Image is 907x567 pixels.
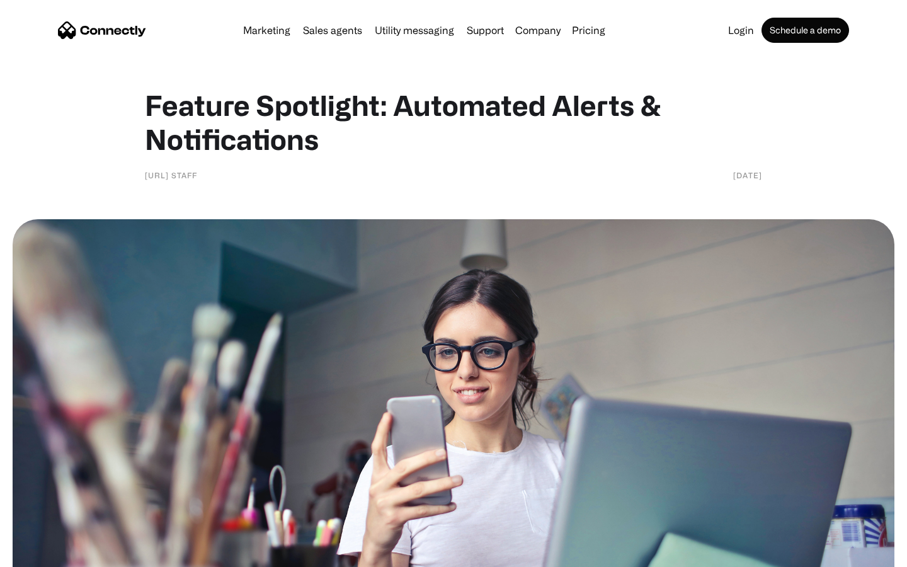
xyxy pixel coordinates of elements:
a: Login [723,25,759,35]
a: Utility messaging [370,25,459,35]
a: Pricing [567,25,610,35]
aside: Language selected: English [13,545,76,563]
div: Company [511,21,564,39]
a: Marketing [238,25,295,35]
div: Company [515,21,561,39]
a: Sales agents [298,25,367,35]
ul: Language list [25,545,76,563]
a: Schedule a demo [762,18,849,43]
div: [DATE] [733,169,762,181]
div: [URL] staff [145,169,197,181]
a: home [58,21,146,40]
h1: Feature Spotlight: Automated Alerts & Notifications [145,88,762,156]
a: Support [462,25,509,35]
